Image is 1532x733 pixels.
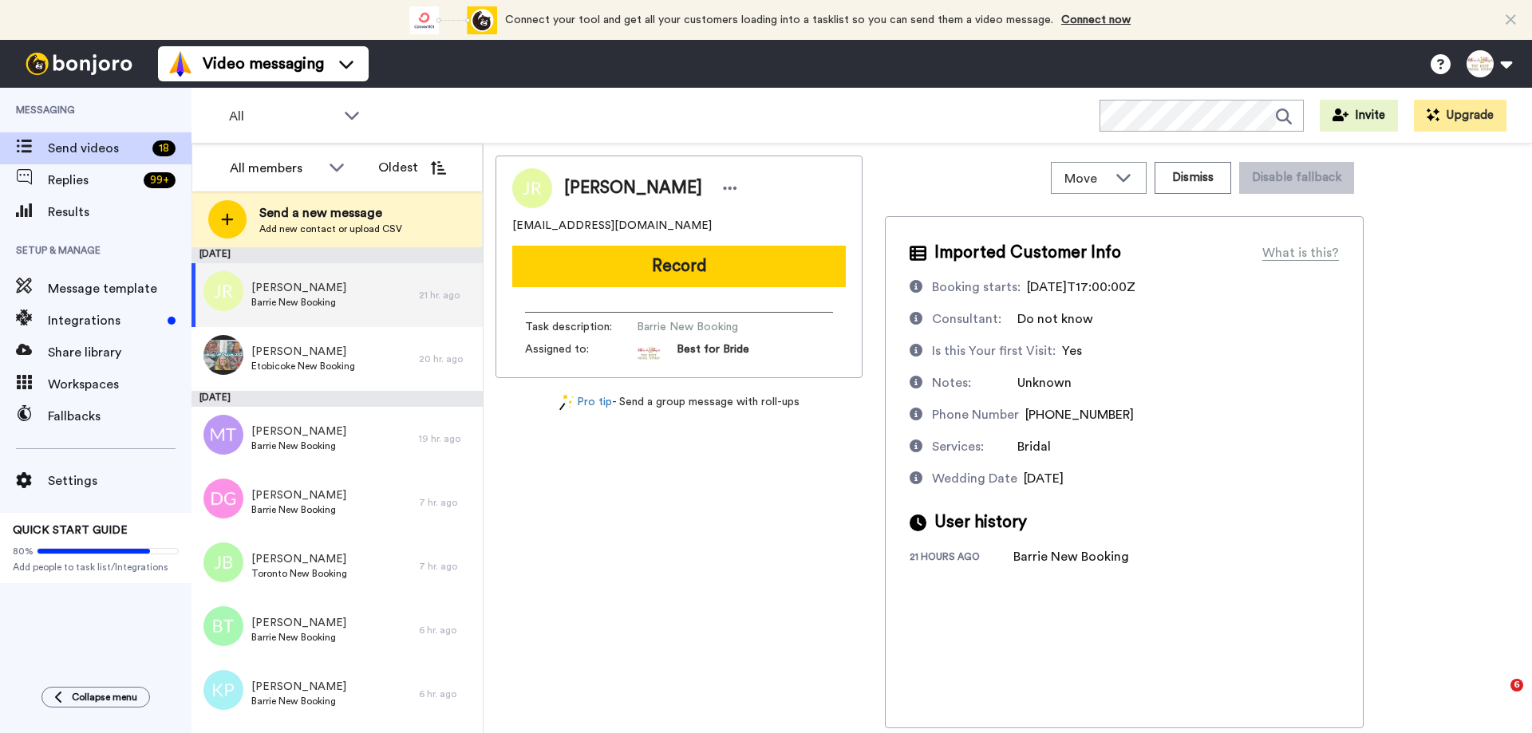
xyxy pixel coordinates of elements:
[932,405,1019,424] div: Phone Number
[259,223,402,235] span: Add new contact or upload CSV
[1027,281,1135,294] span: [DATE]T17:00:00Z
[419,432,475,445] div: 19 hr. ago
[910,550,1013,566] div: 21 hours ago
[677,341,749,365] span: Best for Bride
[1013,547,1129,566] div: Barrie New Booking
[932,309,1001,329] div: Consultant:
[525,319,637,335] span: Task description :
[1061,14,1131,26] a: Connect now
[41,687,150,707] button: Collapse menu
[1414,100,1506,132] button: Upgrade
[251,679,346,695] span: [PERSON_NAME]
[168,51,193,77] img: vm-color.svg
[934,241,1121,265] span: Imported Customer Info
[512,246,846,287] button: Record
[1017,313,1093,325] span: Do not know
[203,670,243,710] img: kp.png
[251,344,355,360] span: [PERSON_NAME]
[512,168,552,208] img: Image of Jaime Reid
[203,271,243,311] img: jr.png
[366,152,458,183] button: Oldest
[419,624,475,636] div: 6 hr. ago
[1320,100,1398,132] button: Invite
[409,6,497,34] div: animation
[419,496,475,509] div: 7 hr. ago
[48,343,191,362] span: Share library
[13,545,34,558] span: 80%
[932,341,1056,361] div: Is this Your first Visit:
[932,437,984,456] div: Services:
[251,360,355,372] span: Etobicoke New Booking
[203,606,243,646] img: bt.png
[1024,472,1064,485] span: [DATE]
[48,375,191,394] span: Workspaces
[1017,440,1051,453] span: Bridal
[1155,162,1231,194] button: Dismiss
[251,280,346,296] span: [PERSON_NAME]
[637,341,661,365] img: 91623c71-7e9f-4b80-8d65-0a2994804f61-1625177954.jpg
[932,469,1017,488] div: Wedding Date
[48,471,191,491] span: Settings
[48,139,146,158] span: Send videos
[251,551,347,567] span: [PERSON_NAME]
[13,525,128,536] span: QUICK START GUIDE
[72,691,137,703] span: Collapse menu
[251,567,347,580] span: Toronto New Booking
[203,335,243,375] img: 08bb12cf-fb7a-45bd-8204-8a2afa088e8b.jpg
[559,394,574,411] img: magic-wand.svg
[48,407,191,426] span: Fallbacks
[559,394,612,411] a: Pro tip
[251,615,346,631] span: [PERSON_NAME]
[251,424,346,439] span: [PERSON_NAME]
[203,542,243,582] img: jb.png
[251,487,346,503] span: [PERSON_NAME]
[505,14,1053,26] span: Connect your tool and get all your customers loading into a tasklist so you can send them a video...
[932,278,1021,297] div: Booking starts:
[191,391,483,407] div: [DATE]
[203,479,243,518] img: dg.png
[637,319,788,335] span: Barrie New Booking
[1262,243,1339,262] div: What is this?
[251,631,346,644] span: Barrie New Booking
[934,510,1027,534] span: User history
[419,688,475,700] div: 6 hr. ago
[1064,169,1108,188] span: Move
[251,503,346,516] span: Barrie New Booking
[203,53,324,75] span: Video messaging
[1017,376,1072,389] span: Unknown
[1510,679,1523,692] span: 6
[251,439,346,452] span: Barrie New Booking
[1478,679,1516,717] iframe: Intercom live chat
[229,107,336,126] span: All
[152,140,176,156] div: 18
[419,353,475,365] div: 20 hr. ago
[251,296,346,309] span: Barrie New Booking
[144,172,176,188] div: 99 +
[251,695,346,707] span: Barrie New Booking
[203,415,243,455] img: mt.png
[48,279,191,298] span: Message template
[419,289,475,301] div: 21 hr. ago
[230,159,321,178] div: All members
[13,561,179,573] span: Add people to task list/Integrations
[512,218,712,234] span: [EMAIL_ADDRESS][DOMAIN_NAME]
[496,394,863,411] div: - Send a group message with roll-ups
[564,176,702,200] span: [PERSON_NAME]
[19,53,139,75] img: bj-logo-header-white.svg
[48,203,191,222] span: Results
[259,203,402,223] span: Send a new message
[1025,408,1134,421] span: [PHONE_NUMBER]
[48,311,161,330] span: Integrations
[525,341,637,365] span: Assigned to:
[932,373,971,392] div: Notes:
[1239,162,1354,194] button: Disable fallback
[191,247,483,263] div: [DATE]
[419,560,475,573] div: 7 hr. ago
[48,171,137,190] span: Replies
[1062,345,1082,357] span: Yes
